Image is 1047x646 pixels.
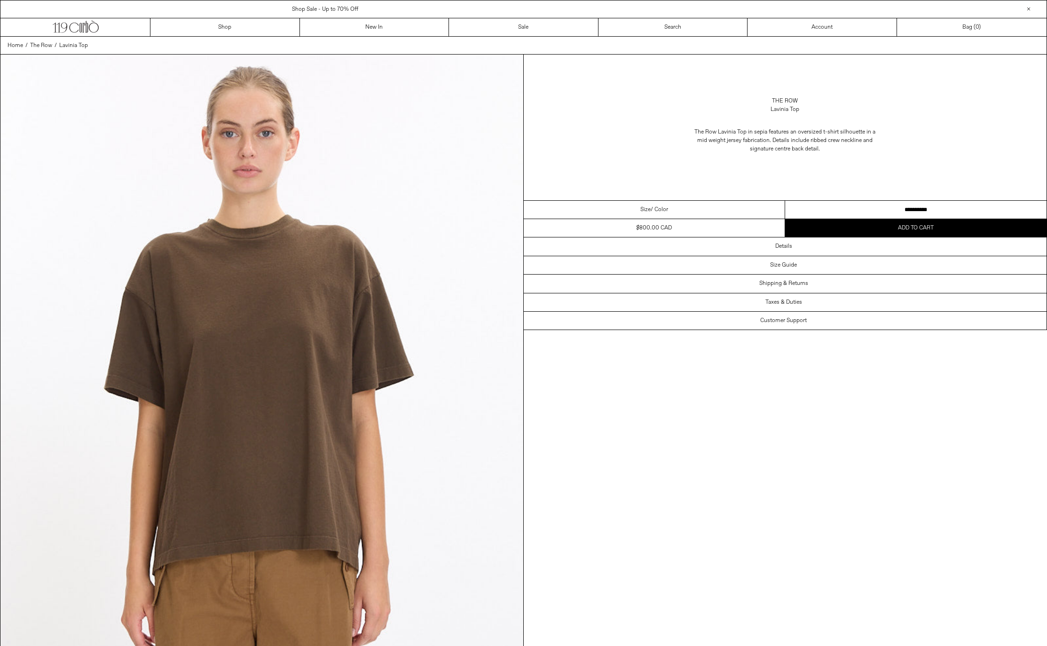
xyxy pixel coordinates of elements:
[771,105,799,114] div: Lavinia Top
[775,243,792,250] h3: Details
[748,18,897,36] a: Account
[691,123,879,158] p: The Row Lavinia Top in sepia features an oversized t-shirt silhouette in a mid weight jersey fabr...
[976,24,979,31] span: 0
[772,97,798,105] a: The Row
[55,41,57,50] span: /
[765,299,802,306] h3: Taxes & Duties
[898,224,934,232] span: Add to cart
[25,41,28,50] span: /
[292,6,358,13] a: Shop Sale - Up to 70% Off
[598,18,748,36] a: Search
[59,41,88,50] a: Lavinia Top
[59,42,88,49] span: Lavinia Top
[300,18,449,36] a: New In
[759,280,808,287] h3: Shipping & Returns
[785,219,1047,237] button: Add to cart
[636,224,672,232] div: $800.00 CAD
[651,205,668,214] span: / Color
[150,18,300,36] a: Shop
[770,262,797,268] h3: Size Guide
[760,317,807,324] h3: Customer Support
[8,42,23,49] span: Home
[640,205,651,214] span: Size
[897,18,1047,36] a: Bag ()
[8,41,23,50] a: Home
[976,23,981,32] span: )
[449,18,598,36] a: Sale
[30,42,52,49] span: The Row
[30,41,52,50] a: The Row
